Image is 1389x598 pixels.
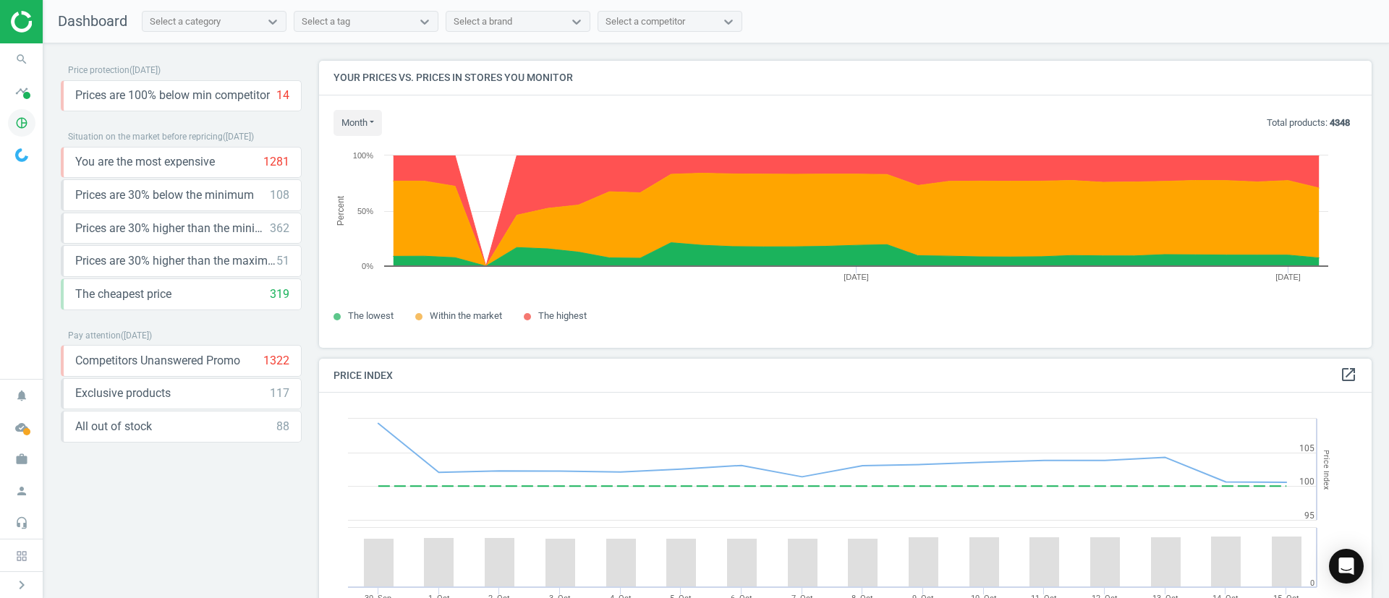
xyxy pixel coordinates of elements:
[8,477,35,505] i: person
[1340,366,1357,385] a: open_in_new
[362,262,373,270] text: 0%
[8,382,35,409] i: notifications
[68,330,121,341] span: Pay attention
[336,195,346,226] tspan: Percent
[319,359,1372,393] h4: Price Index
[302,15,350,28] div: Select a tag
[1299,477,1314,487] text: 100
[276,419,289,435] div: 88
[430,310,502,321] span: Within the market
[8,414,35,441] i: cloud_done
[8,46,35,73] i: search
[1340,366,1357,383] i: open_in_new
[276,253,289,269] div: 51
[276,87,289,103] div: 14
[1275,273,1301,281] tspan: [DATE]
[68,65,129,75] span: Price protection
[75,419,152,435] span: All out of stock
[357,207,373,215] text: 50%
[11,11,114,33] img: ajHJNr6hYgQAAAAASUVORK5CYII=
[13,576,30,594] i: chevron_right
[8,109,35,137] i: pie_chart_outlined
[1310,578,1314,588] text: 0
[454,15,512,28] div: Select a brand
[58,12,127,30] span: Dashboard
[75,253,276,269] span: Prices are 30% higher than the maximal
[75,221,270,236] span: Prices are 30% higher than the minimum
[1299,443,1314,453] text: 105
[75,187,254,203] span: Prices are 30% below the minimum
[1329,549,1364,584] div: Open Intercom Messenger
[270,286,289,302] div: 319
[353,151,373,160] text: 100%
[270,385,289,401] div: 117
[75,353,240,369] span: Competitors Unanswered Promo
[75,286,171,302] span: The cheapest price
[8,77,35,105] i: timeline
[270,221,289,236] div: 362
[538,310,587,321] span: The highest
[263,154,289,170] div: 1281
[68,132,223,142] span: Situation on the market before repricing
[348,310,394,321] span: The lowest
[606,15,685,28] div: Select a competitor
[319,61,1372,95] h4: Your prices vs. prices in stores you monitor
[8,509,35,537] i: headset_mic
[1322,450,1331,490] tspan: Price Index
[844,273,869,281] tspan: [DATE]
[334,110,382,136] button: month
[75,87,270,103] span: Prices are 100% below min competitor
[1267,116,1350,129] p: Total products:
[121,330,152,341] span: ( [DATE] )
[1330,117,1350,128] b: 4348
[223,132,254,142] span: ( [DATE] )
[270,187,289,203] div: 108
[15,148,28,162] img: wGWNvw8QSZomAAAAABJRU5ErkJggg==
[8,445,35,473] i: work
[4,576,40,594] button: chevron_right
[75,154,215,170] span: You are the most expensive
[150,15,221,28] div: Select a category
[75,385,171,401] span: Exclusive products
[263,353,289,369] div: 1322
[129,65,161,75] span: ( [DATE] )
[1304,511,1314,521] text: 95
